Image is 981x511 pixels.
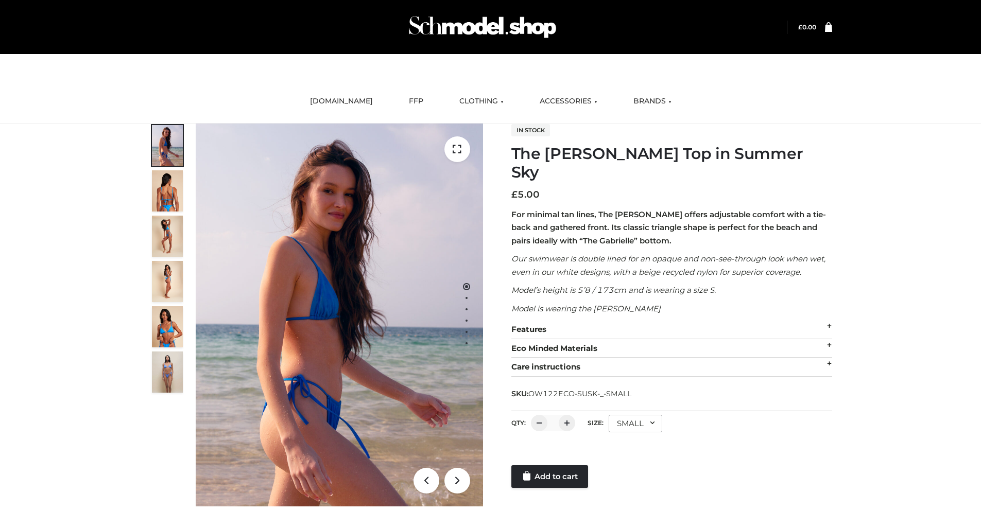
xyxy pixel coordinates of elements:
[152,351,183,393] img: SSVC.jpg
[511,339,832,358] div: Eco Minded Materials
[511,465,588,488] a: Add to cart
[588,419,604,427] label: Size:
[511,358,832,377] div: Care instructions
[511,387,632,400] span: SKU:
[302,90,381,113] a: [DOMAIN_NAME]
[511,189,518,200] span: £
[152,125,183,166] img: 1.Alex-top_SS-1_4464b1e7-c2c9-4e4b-a62c-58381cd673c0-1.jpg
[511,304,661,313] em: Model is wearing the [PERSON_NAME]
[798,23,802,31] span: £
[511,124,550,136] span: In stock
[152,261,183,302] img: 3.Alex-top_CN-1-1-2.jpg
[511,285,716,295] em: Model’s height is 5’8 / 173cm and is wearing a size S.
[511,419,526,427] label: QTY:
[452,90,511,113] a: CLOTHING
[152,170,183,212] img: 5.Alex-top_CN-1-1_1-1.jpg
[511,320,832,339] div: Features
[152,216,183,257] img: 4.Alex-top_CN-1-1-2.jpg
[152,306,183,347] img: 2.Alex-top_CN-1-1-2.jpg
[532,90,605,113] a: ACCESSORIES
[401,90,431,113] a: FFP
[626,90,679,113] a: BRANDS
[798,23,816,31] bdi: 0.00
[511,254,825,277] em: Our swimwear is double lined for an opaque and non-see-through look when wet, even in our white d...
[798,23,816,31] a: £0.00
[511,209,826,245] strong: For minimal tan lines, The [PERSON_NAME] offers adjustable comfort with a tie-back and gathered f...
[511,189,540,200] bdi: 5.00
[405,7,560,47] img: Schmodel Admin 964
[609,415,662,432] div: SMALL
[528,389,631,398] span: OW122ECO-SUSK-_-SMALL
[196,124,483,506] img: 1.Alex-top_SS-1_4464b1e7-c2c9-4e4b-a62c-58381cd673c0 (1)
[511,145,832,182] h1: The [PERSON_NAME] Top in Summer Sky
